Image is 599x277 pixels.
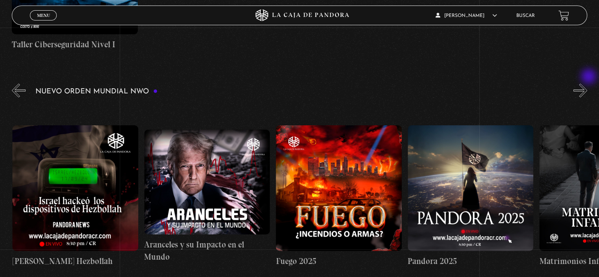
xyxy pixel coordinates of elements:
[408,255,533,268] h4: Pandora 2025
[276,255,401,268] h4: Fuego 2025
[37,13,50,18] span: Menu
[12,38,137,51] h4: Taller Ciberseguridad Nivel I
[436,13,497,18] span: [PERSON_NAME]
[12,84,26,97] button: Previous
[34,20,53,25] span: Cerrar
[558,10,569,21] a: View your shopping cart
[12,255,138,268] h4: [PERSON_NAME] Hezbollah
[35,88,158,95] h3: Nuevo Orden Mundial NWO
[573,84,587,97] button: Next
[516,13,535,18] a: Buscar
[144,238,270,263] h4: Aranceles y su Impacto en el Mundo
